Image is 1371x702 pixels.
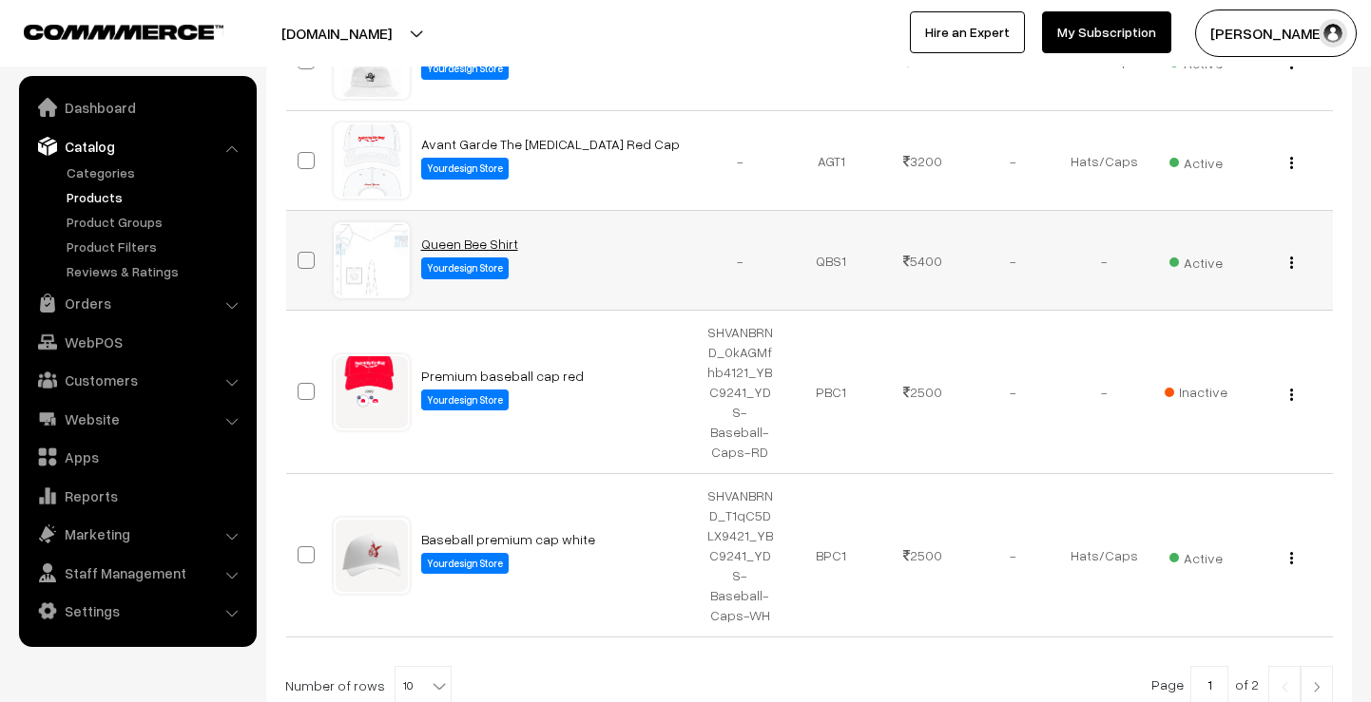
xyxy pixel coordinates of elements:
a: Apps [24,440,250,474]
button: [DOMAIN_NAME] [215,9,458,57]
td: AGT1 [785,111,877,211]
label: Yourdesign Store [421,158,509,180]
img: user [1319,19,1347,47]
a: Product Groups [62,212,250,232]
img: Left [1276,681,1293,693]
td: SHVANBRND_T1qC5DLX9421_YBC9241_YDS-Baseball-Caps-WH [695,474,786,637]
img: Menu [1290,389,1293,401]
span: of 2 [1235,676,1259,693]
td: - [968,474,1059,637]
a: Website [24,402,250,436]
td: - [1059,211,1150,311]
img: Menu [1290,256,1293,269]
td: 3200 [877,111,968,211]
a: Products [62,187,250,207]
td: - [968,111,1059,211]
span: Inactive [1165,382,1227,402]
a: Categories [62,162,250,182]
a: Product Filters [62,237,250,256]
a: Premium baseball cap red [421,368,584,384]
a: WebPOS [24,325,250,359]
span: Active [1169,148,1223,173]
td: - [968,311,1059,474]
td: 2500 [877,474,968,637]
a: Settings [24,594,250,628]
a: Reports [24,479,250,513]
a: COMMMERCE [24,19,190,42]
a: Customers [24,363,250,397]
td: - [968,211,1059,311]
span: Active [1169,248,1223,273]
td: 2500 [877,311,968,474]
img: Right [1308,681,1325,693]
a: Baseball premium cap white [421,531,595,547]
span: Page [1151,676,1184,693]
span: Active [1169,543,1223,568]
a: My Subscription [1042,11,1171,53]
img: COMMMERCE [24,25,223,39]
img: Menu [1290,157,1293,169]
a: Staff Management [24,556,250,590]
td: - [695,111,786,211]
span: Number of rows [285,675,385,695]
a: Dashboard [24,90,250,124]
td: 5400 [877,211,968,311]
a: Catalog [24,129,250,163]
button: [PERSON_NAME] [1195,9,1357,57]
td: Hats/Caps [1059,474,1150,637]
a: Orders [24,286,250,320]
a: Queen Bee Shirt [421,236,518,252]
label: Yourdesign Store [421,553,509,575]
td: - [1059,311,1150,474]
img: Menu [1290,552,1293,564]
a: Hire an Expert [910,11,1025,53]
td: Hats/Caps [1059,111,1150,211]
label: Yourdesign Store [421,389,509,411]
a: Reviews & Ratings [62,261,250,281]
label: Yourdesign Store [421,58,509,80]
label: Yourdesign Store [421,257,509,279]
td: BPC1 [785,474,877,637]
td: - [695,211,786,311]
a: Avant Garde The [MEDICAL_DATA] Red Cap [421,136,680,152]
td: QBS1 [785,211,877,311]
td: SHVANBRND_0kAGMfhb4121_YBC9241_YDS-Baseball-Caps-RD [695,311,786,474]
a: Marketing [24,517,250,551]
td: PBC1 [785,311,877,474]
